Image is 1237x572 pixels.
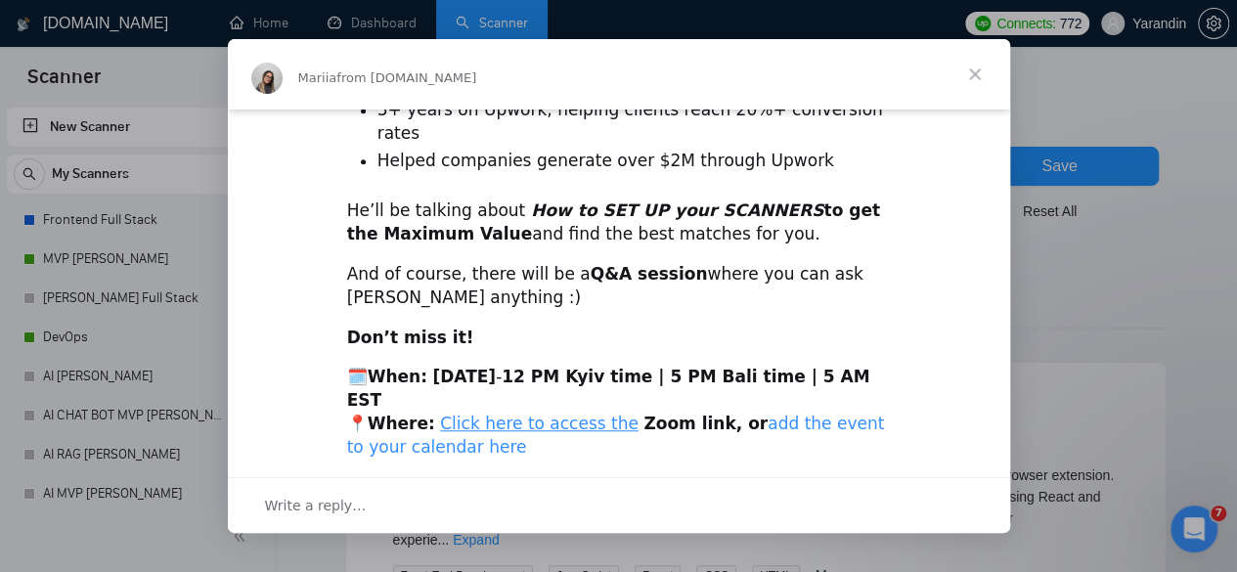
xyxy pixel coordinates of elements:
a: Click here to access the [440,414,639,433]
i: How to SET UP your SCANNERS [531,200,823,220]
li: 3+ years on Upwork, helping clients reach 20%+ conversion rates [377,99,891,146]
div: 🗓️ - 📍 [347,366,891,459]
b: [DATE] [432,367,496,386]
span: from [DOMAIN_NAME] [336,70,476,85]
div: And of course, there will be a where you can ask [PERSON_NAME] anything :) [347,263,891,310]
b: to get the Maximum Value [347,200,880,243]
span: Mariia [298,70,337,85]
span: Close [940,39,1010,110]
img: Profile image for Mariia [251,63,283,94]
b: 12 PM Kyiv time | 5 PM Bali time | 5 AM EST [347,367,870,410]
b: When: [368,367,427,386]
div: Open conversation and reply [228,477,1010,533]
li: Helped companies generate over $2M through Upwork [377,150,891,173]
b: Zoom link, or [643,414,768,433]
span: Write a reply… [265,493,367,518]
b: Q&A session [591,264,708,284]
b: Don’t miss it! [347,328,474,347]
div: He’ll be talking about and find the best matches for you. [347,199,891,246]
a: add the event to your calendar here [347,414,885,457]
b: Where: [368,414,435,433]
